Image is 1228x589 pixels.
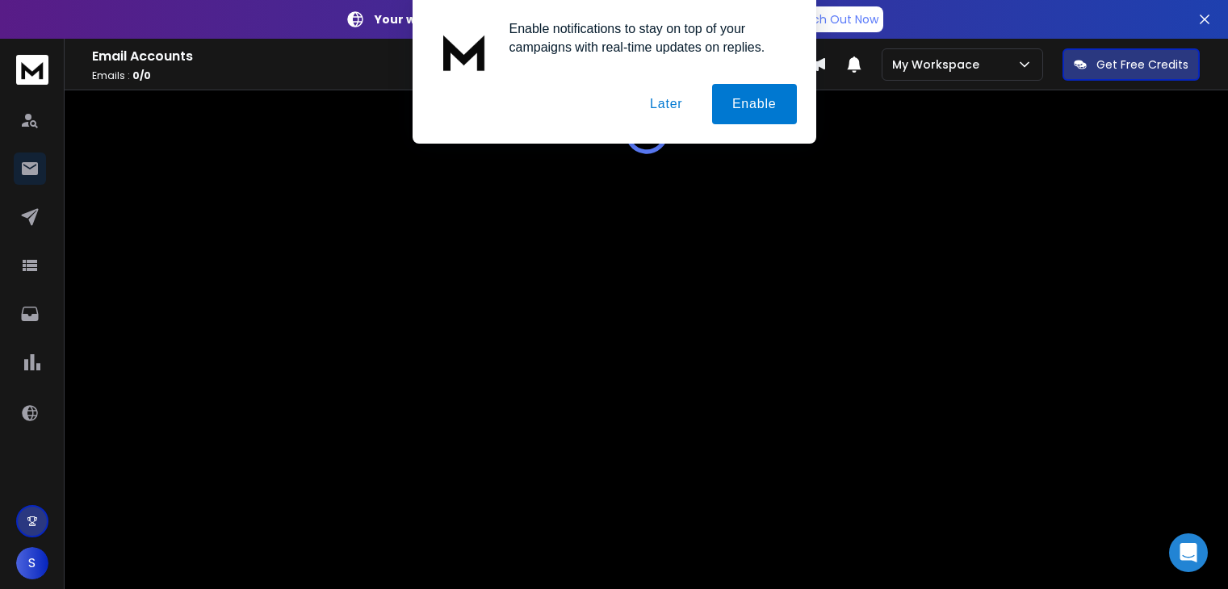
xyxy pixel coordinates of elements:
[16,547,48,579] button: S
[497,19,797,56] div: Enable notifications to stay on top of your campaigns with real-time updates on replies.
[1169,533,1208,572] div: Open Intercom Messenger
[432,19,497,84] img: notification icon
[712,84,797,124] button: Enable
[630,84,702,124] button: Later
